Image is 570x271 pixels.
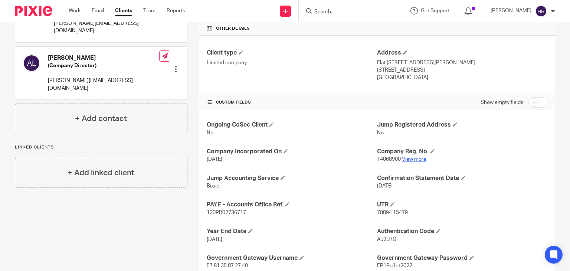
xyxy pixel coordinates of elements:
img: Pixie [15,6,52,16]
span: [DATE] [207,157,222,162]
h4: Company Incorporated On [207,148,377,156]
h4: UTR [377,201,547,209]
a: Reports [167,7,185,14]
p: Limited company [207,59,377,66]
h4: Jump Accounting Service [207,174,377,182]
p: [PERSON_NAME][EMAIL_ADDRESS][DOMAIN_NAME] [54,20,160,35]
span: 78094 15479 [377,210,408,215]
img: svg%3E [535,5,547,17]
p: Flat [STREET_ADDRESS][PERSON_NAME] [377,59,547,66]
a: Email [92,7,104,14]
span: Other details [216,26,250,32]
h5: (Company Director) [48,62,159,69]
a: Team [143,7,155,14]
h4: PAYE - Accounts Office Ref. [207,201,377,209]
h4: Company Reg. No. [377,148,547,156]
span: 57 81 35 87 27 40 [207,263,248,268]
a: Clients [115,7,132,14]
h4: CUSTOM FIELDS [207,99,377,105]
p: Linked clients [15,144,187,150]
h4: Jump Registered Address [377,121,547,129]
a: View more [402,157,426,162]
p: [GEOGRAPHIC_DATA] [377,74,547,81]
span: [DATE] [377,183,393,189]
h4: Ongoing CoSec Client [207,121,377,129]
span: No [207,130,213,135]
p: [STREET_ADDRESS] [377,66,547,74]
span: Get Support [421,8,449,13]
h4: Year End Date [207,228,377,235]
span: No [377,130,384,135]
p: [PERSON_NAME] [491,7,531,14]
h4: [PERSON_NAME] [48,54,159,62]
img: svg%3E [23,54,40,72]
span: AJ2U7G [377,237,396,242]
p: [PERSON_NAME][EMAIL_ADDRESS][DOMAIN_NAME] [48,77,159,92]
input: Search [314,9,380,16]
h4: Authentication Code [377,228,547,235]
h4: Client type [207,49,377,57]
span: FP1Po1nt2022 [377,263,412,268]
span: [DATE] [207,237,222,242]
h4: + Add linked client [68,167,134,179]
span: 14068900 [377,157,401,162]
h4: Confirmation Statement Date [377,174,547,182]
span: 120PR02736717 [207,210,246,215]
span: Basic [207,183,219,189]
h4: Address [377,49,547,57]
h4: Government Gateway Username [207,254,377,262]
label: Show empty fields [481,99,523,106]
h4: + Add contact [75,113,127,124]
a: Work [69,7,81,14]
h4: Government Gateway Password [377,254,547,262]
